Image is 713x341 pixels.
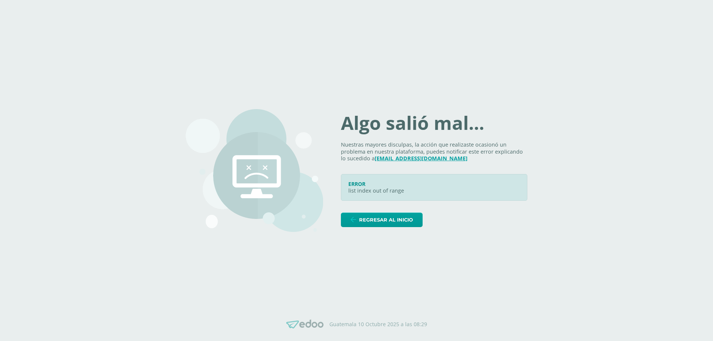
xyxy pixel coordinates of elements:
[341,114,527,132] h1: Algo salió mal...
[286,319,323,329] img: Edoo
[341,141,527,162] p: Nuestras mayores disculpas, la acción que realizaste ocasionó un problema en nuestra plataforma, ...
[375,155,468,162] a: [EMAIL_ADDRESS][DOMAIN_NAME]
[348,187,520,194] p: list index out of range
[329,321,427,328] p: Guatemala 10 Octubre 2025 a las 08:29
[348,180,365,187] span: ERROR
[186,109,323,232] img: 500.png
[359,213,413,227] span: Regresar al inicio
[341,213,423,227] a: Regresar al inicio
